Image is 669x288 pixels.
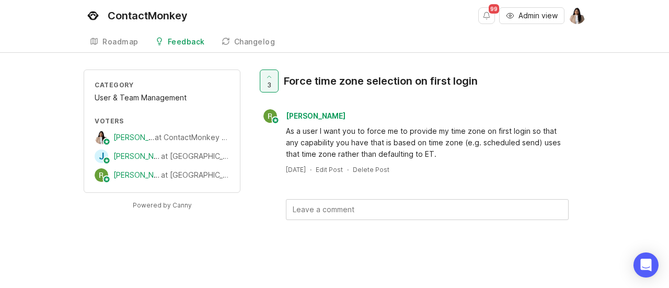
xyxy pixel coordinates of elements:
img: member badge [103,138,111,146]
img: member badge [272,117,280,124]
div: Voters [95,117,229,125]
img: member badge [103,157,111,165]
div: Feedback [168,38,205,45]
a: Changelog [215,31,282,53]
div: Edit Post [316,165,343,174]
span: [PERSON_NAME] [113,152,171,160]
div: Roadmap [102,38,139,45]
span: [PERSON_NAME] [113,133,171,142]
img: member badge [103,176,111,183]
div: J [95,149,108,163]
span: 3 [267,80,271,89]
div: Delete Post [353,165,389,174]
img: ContactMonkey logo [84,6,102,25]
a: Feedback [149,31,211,53]
div: · [310,165,312,174]
a: Bilkis Begum[PERSON_NAME]at ContactMonkey and 1 more [95,131,229,144]
div: As a user I want you to force me to provide my time zone on first login so that any capability yo... [286,125,569,160]
div: User & Team Management [95,92,229,103]
a: Roadmap [84,31,145,53]
div: Force time zone selection on first login [284,74,478,88]
a: J[PERSON_NAME]at [GEOGRAPHIC_DATA] [95,149,229,163]
a: Ryan Duguid[PERSON_NAME] [257,109,354,123]
div: at [GEOGRAPHIC_DATA] [161,169,229,181]
span: [PERSON_NAME] [113,170,171,179]
p: at ContactMonkey and 1 more [155,132,229,143]
img: Bilkis Begum [95,131,108,144]
img: Bilkis Begum [569,7,585,24]
span: 99 [489,4,499,14]
span: [PERSON_NAME] [286,111,345,120]
div: ContactMonkey [108,10,188,21]
a: Ryan Duguid[PERSON_NAME]at [GEOGRAPHIC_DATA] [95,168,229,182]
div: Category [95,80,229,89]
a: [DATE] [286,165,306,174]
div: · [347,165,349,174]
img: Ryan Duguid [263,109,277,123]
button: Admin view [499,7,564,24]
time: [DATE] [286,166,306,174]
div: at [GEOGRAPHIC_DATA] [161,151,229,162]
span: Admin view [518,10,558,21]
div: Changelog [234,38,275,45]
button: Notifications [478,7,495,24]
div: Open Intercom Messenger [633,252,659,278]
img: Ryan Duguid [95,168,108,182]
button: 3 [260,70,279,93]
a: Powered by Canny [131,199,193,211]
